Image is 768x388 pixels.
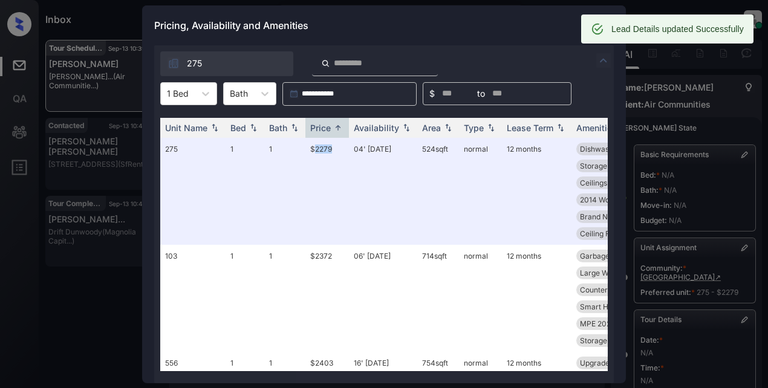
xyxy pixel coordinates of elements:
[459,245,502,352] td: normal
[160,138,226,245] td: 275
[459,138,502,245] td: normal
[417,245,459,352] td: 714 sqft
[349,245,417,352] td: 06' [DATE]
[332,123,344,132] img: sorting
[400,123,412,132] img: sorting
[349,138,417,245] td: 04' [DATE]
[580,319,682,328] span: MPE 2024 [PERSON_NAME]...
[429,87,435,100] span: $
[580,285,643,294] span: Countertops 202...
[580,144,620,154] span: Dishwasher
[354,123,399,133] div: Availability
[580,195,642,204] span: 2014 Wood Floor...
[485,123,497,132] img: sorting
[226,245,264,352] td: 1
[502,245,571,352] td: 12 months
[142,5,626,45] div: Pricing, Availability and Amenities
[310,123,331,133] div: Price
[580,178,639,187] span: Ceilings Cathed...
[580,251,643,260] span: Garbage disposa...
[507,123,553,133] div: Lease Term
[611,18,744,40] div: Lead Details updated Successfully
[576,123,617,133] div: Amenities
[580,229,618,238] span: Ceiling Fan
[269,123,287,133] div: Bath
[555,123,567,132] img: sorting
[502,138,571,245] td: 12 months
[321,58,330,69] img: icon-zuma
[580,336,639,345] span: Storage Exterio...
[580,212,643,221] span: Brand New Kitch...
[477,87,485,100] span: to
[230,123,246,133] div: Bed
[264,245,305,352] td: 1
[305,245,349,352] td: $2372
[422,123,441,133] div: Area
[464,123,484,133] div: Type
[580,268,640,277] span: Large Walk-in C...
[165,123,207,133] div: Unit Name
[580,358,644,367] span: Upgrade 2007: G...
[264,138,305,245] td: 1
[417,138,459,245] td: 524 sqft
[580,161,639,170] span: Storage Exterio...
[288,123,301,132] img: sorting
[187,57,202,70] span: 275
[168,57,180,70] img: icon-zuma
[160,245,226,352] td: 103
[226,138,264,245] td: 1
[596,53,611,68] img: icon-zuma
[442,123,454,132] img: sorting
[305,138,349,245] td: $2279
[247,123,259,132] img: sorting
[209,123,221,132] img: sorting
[580,302,647,311] span: Smart Home Door...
